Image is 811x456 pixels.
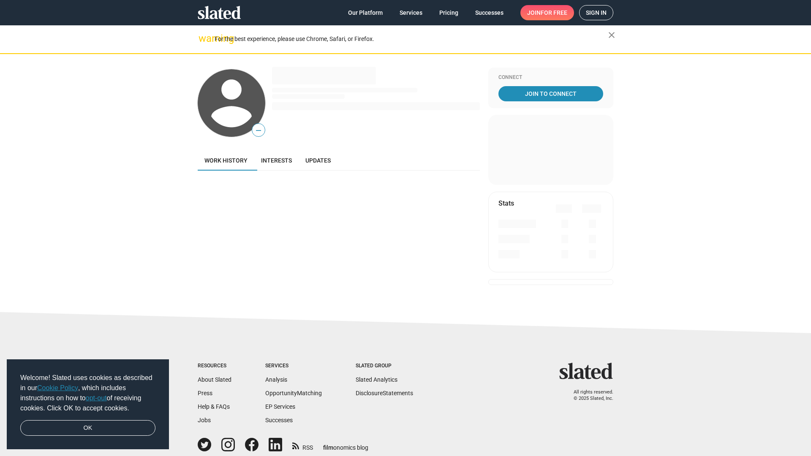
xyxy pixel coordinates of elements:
[86,394,107,402] a: opt-out
[254,150,299,171] a: Interests
[252,125,265,136] span: —
[498,199,514,208] mat-card-title: Stats
[20,420,155,436] a: dismiss cookie message
[265,376,287,383] a: Analysis
[475,5,503,20] span: Successes
[265,417,293,423] a: Successes
[265,363,322,369] div: Services
[37,384,78,391] a: Cookie Policy
[500,86,601,101] span: Join To Connect
[579,5,613,20] a: Sign in
[265,403,295,410] a: EP Services
[198,363,231,369] div: Resources
[198,417,211,423] a: Jobs
[356,376,397,383] a: Slated Analytics
[20,373,155,413] span: Welcome! Slated uses cookies as described in our , which includes instructions on how to of recei...
[199,33,209,43] mat-icon: warning
[586,5,607,20] span: Sign in
[323,437,368,452] a: filmonomics blog
[400,5,422,20] span: Services
[341,5,389,20] a: Our Platform
[7,359,169,450] div: cookieconsent
[348,5,383,20] span: Our Platform
[393,5,429,20] a: Services
[198,403,230,410] a: Help & FAQs
[439,5,458,20] span: Pricing
[498,86,603,101] a: Join To Connect
[356,363,413,369] div: Slated Group
[198,390,212,396] a: Press
[305,157,331,164] span: Updates
[299,150,337,171] a: Updates
[323,444,333,451] span: film
[527,5,567,20] span: Join
[468,5,510,20] a: Successes
[198,376,231,383] a: About Slated
[215,33,608,45] div: For the best experience, please use Chrome, Safari, or Firefox.
[607,30,617,40] mat-icon: close
[565,389,613,402] p: All rights reserved. © 2025 Slated, Inc.
[261,157,292,164] span: Interests
[520,5,574,20] a: Joinfor free
[292,439,313,452] a: RSS
[356,390,413,396] a: DisclosureStatements
[498,74,603,81] div: Connect
[204,157,248,164] span: Work history
[433,5,465,20] a: Pricing
[541,5,567,20] span: for free
[198,150,254,171] a: Work history
[265,390,322,396] a: OpportunityMatching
